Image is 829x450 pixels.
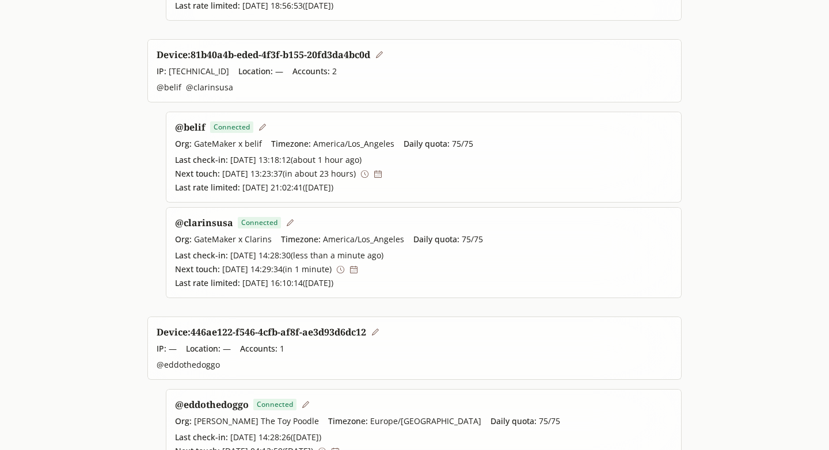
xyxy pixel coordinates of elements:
[404,138,473,150] span: 75 / 75
[175,277,672,289] span: [DATE] 16:10:14 ( [DATE] )
[186,343,220,354] span: Location:
[175,182,240,193] span: Last rate limited:
[157,343,166,354] span: IP:
[253,121,271,134] button: Edit window settings
[175,154,672,166] span: [DATE] 13:18:12 ( about 1 hour ago )
[281,234,321,245] span: Timezone:
[157,326,366,338] h1: Device: 446ae122-f546-4cfb-af8f-ae3d93d6dc12
[240,343,284,354] span: 1
[292,66,330,77] span: Accounts:
[356,167,374,181] button: Set next touch to now
[210,121,253,133] span: Connected
[175,264,220,274] span: Next touch:
[296,398,314,411] button: Edit window settings
[271,138,311,149] span: Timezone:
[332,263,349,276] button: Set next touch to now
[175,154,228,165] span: Last check-in:
[413,234,459,245] span: Daily quota:
[175,264,332,275] span: [DATE] 14:29:34 ( in 1 minute )
[175,398,249,411] a: @eddothedoggo
[157,48,370,61] h1: Device: 81b40a4b-eded-4f3f-b155-20fd3da4bc0d
[253,399,296,410] span: Connected
[175,250,228,261] span: Last check-in:
[175,250,672,261] span: [DATE] 14:28:30 ( less than a minute ago )
[490,415,560,427] span: 75 / 75
[238,217,281,228] span: Connected
[157,343,177,354] span: —
[328,415,481,427] span: Europe/[GEOGRAPHIC_DATA]
[175,432,672,443] span: [DATE] 14:28:26 ( [DATE] )
[175,277,240,288] span: Last rate limited:
[370,48,388,62] button: Edit device
[281,216,299,230] button: Edit window settings
[175,216,233,229] a: @clarinsusa
[175,168,356,180] span: [DATE] 13:23:37 ( in about 23 hours )
[157,82,181,93] span: @ belif
[186,343,231,354] span: —
[271,138,394,150] span: America/Los_Angeles
[157,66,229,77] span: [TECHNICAL_ID]
[175,234,192,245] span: Org:
[175,138,262,150] span: GateMaker x belif
[404,138,450,149] span: Daily quota:
[345,263,363,276] button: Set next touch to tomorrow
[281,234,404,245] span: America/Los_Angeles
[157,359,220,371] span: @ eddothedoggo
[238,66,273,77] span: Location:
[175,234,272,245] span: GateMaker x Clarins
[292,66,337,77] span: 2
[413,234,483,245] span: 75 / 75
[238,66,283,77] span: —
[175,415,319,427] span: [PERSON_NAME] The Toy Poodle
[175,182,672,193] span: [DATE] 21:02:41 ( [DATE] )
[175,138,192,149] span: Org:
[157,66,166,77] span: IP:
[186,82,233,93] span: @ clarinsusa
[240,343,277,354] span: Accounts:
[175,168,220,179] span: Next touch:
[328,415,368,426] span: Timezone:
[369,167,387,181] button: Set next touch to tomorrow
[490,415,537,426] span: Daily quota:
[175,432,228,443] span: Last check-in:
[175,415,192,426] span: Org:
[366,326,384,339] button: Edit device
[175,121,206,134] a: @belif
